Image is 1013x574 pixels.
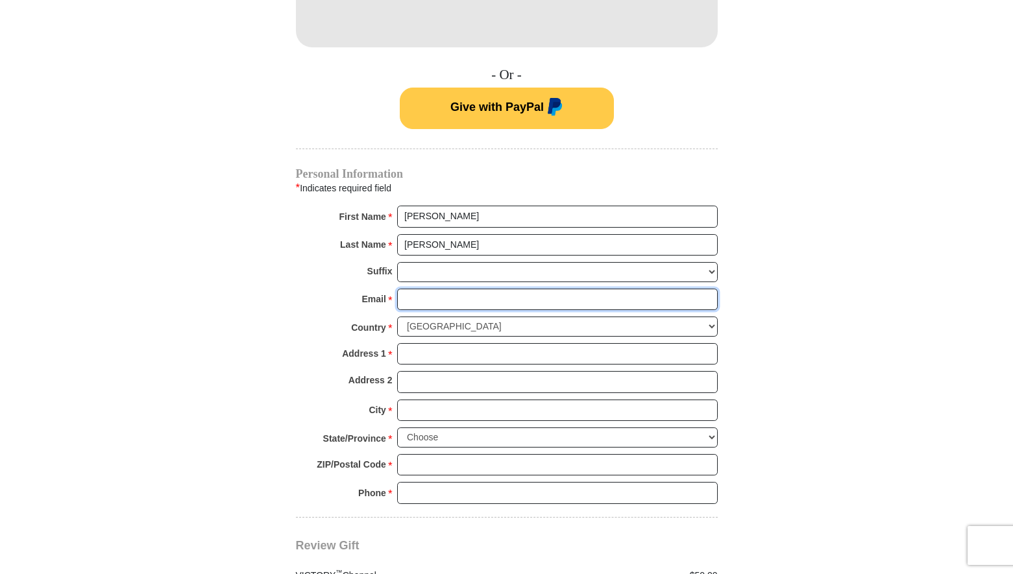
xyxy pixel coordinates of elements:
[323,429,386,448] strong: State/Province
[339,208,386,226] strong: First Name
[400,88,614,129] button: Give with PayPal
[369,401,385,419] strong: City
[450,101,544,114] span: Give with PayPal
[296,67,718,83] h4: - Or -
[362,290,386,308] strong: Email
[296,180,718,197] div: Indicates required field
[348,371,393,389] strong: Address 2
[351,318,386,337] strong: Country
[544,98,563,119] img: paypal
[367,262,393,280] strong: Suffix
[296,539,360,552] span: Review Gift
[342,344,386,363] strong: Address 1
[296,169,718,179] h4: Personal Information
[317,455,386,473] strong: ZIP/Postal Code
[340,235,386,254] strong: Last Name
[358,484,386,502] strong: Phone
